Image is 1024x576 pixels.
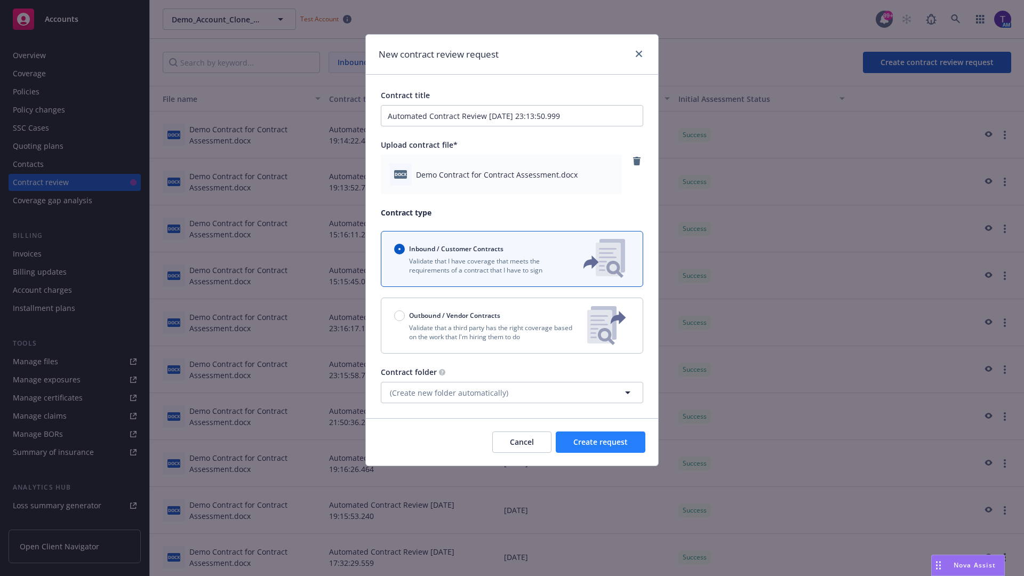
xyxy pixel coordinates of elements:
[381,140,458,150] span: Upload contract file*
[381,231,643,287] button: Inbound / Customer ContractsValidate that I have coverage that meets the requirements of a contra...
[381,367,437,377] span: Contract folder
[932,555,945,575] div: Drag to move
[394,244,405,254] input: Inbound / Customer Contracts
[381,90,430,100] span: Contract title
[381,298,643,354] button: Outbound / Vendor ContractsValidate that a third party has the right coverage based on the work t...
[510,437,534,447] span: Cancel
[931,555,1005,576] button: Nova Assist
[556,431,645,453] button: Create request
[379,47,499,61] h1: New contract review request
[394,310,405,321] input: Outbound / Vendor Contracts
[394,323,579,341] p: Validate that a third party has the right coverage based on the work that I'm hiring them to do
[630,155,643,167] a: remove
[409,311,500,320] span: Outbound / Vendor Contracts
[416,169,578,180] span: Demo Contract for Contract Assessment.docx
[394,170,407,178] span: docx
[381,382,643,403] button: (Create new folder automatically)
[381,105,643,126] input: Enter a title for this contract
[409,244,503,253] span: Inbound / Customer Contracts
[394,257,566,275] p: Validate that I have coverage that meets the requirements of a contract that I have to sign
[381,207,643,218] p: Contract type
[573,437,628,447] span: Create request
[954,561,996,570] span: Nova Assist
[633,47,645,60] a: close
[390,387,508,398] span: (Create new folder automatically)
[492,431,551,453] button: Cancel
